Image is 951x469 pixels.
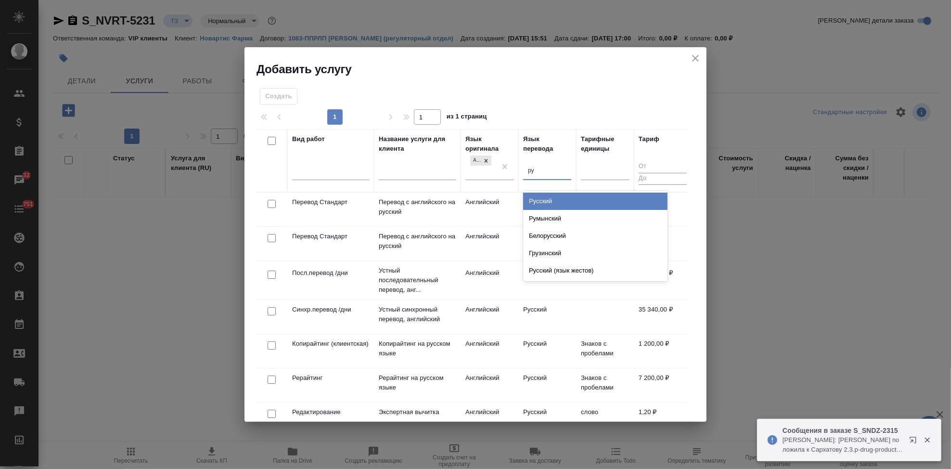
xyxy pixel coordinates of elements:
div: Тариф [639,134,659,144]
p: Экспертная вычитка [379,407,456,417]
div: Белорусский [523,227,668,245]
p: Устный последователньный перевод, анг... [379,266,456,295]
span: из 1 страниц [447,111,487,125]
td: Русский [518,227,576,261]
div: Румынский [523,210,668,227]
button: Закрыть [917,436,937,444]
div: Русский [523,193,668,210]
td: 7 200,00 ₽ [634,368,692,402]
div: Английский [469,155,492,167]
td: Английский [461,193,518,226]
p: Перевод Стандарт [292,232,369,241]
p: Устный синхронный перевод, английский [379,305,456,324]
p: Копирайтинг (клиентская) [292,339,369,349]
p: Перевод Стандарт [292,197,369,207]
button: Открыть в новой вкладке [903,430,926,454]
td: 35 340,00 ₽ [634,300,692,334]
div: Язык перевода [523,134,571,154]
td: Знаков с пробелами [576,368,634,402]
td: Русский [518,334,576,368]
td: 1,20 ₽ [634,403,692,436]
p: Перевод с английского на русский [379,232,456,251]
div: Грузинский [523,245,668,262]
p: Копирайтинг на русском языке [379,339,456,358]
p: Посл.перевод /дни [292,268,369,278]
input: До [639,173,687,185]
p: Сообщения в заказе S_SNDZ-2315 [783,426,903,435]
p: [PERSON_NAME]: [PERSON_NAME] положила к Сархатову 2.3.p-drug-product-003645064(ru) [783,435,903,455]
h2: Добавить услугу [257,62,707,77]
td: Русский [518,403,576,436]
input: От [639,161,687,173]
td: Русский [518,368,576,402]
p: Рерайтинг на русском языке [379,373,456,392]
p: Рерайтинг [292,373,369,383]
td: Русский [518,263,576,297]
td: Знаков с пробелами [576,334,634,368]
div: Тарифные единицы [581,134,629,154]
td: Английский [461,368,518,402]
div: Английский [470,156,481,166]
td: Английский [461,403,518,436]
td: Английский [461,300,518,334]
p: Перевод с английского на русский [379,197,456,217]
div: Название услуги для клиента [379,134,456,154]
td: Русский [518,193,576,226]
p: Редактирование [292,407,369,417]
button: close [688,51,703,65]
td: слово [576,403,634,436]
div: Вид работ [292,134,325,144]
td: 1 200,00 ₽ [634,334,692,368]
p: Синхр.перевод /дни [292,305,369,314]
td: Английский [461,263,518,297]
td: Английский [461,227,518,261]
div: Язык оригинала [465,134,514,154]
td: Русский [518,300,576,334]
td: Английский [461,334,518,368]
div: Русский (язык жестов) [523,262,668,279]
